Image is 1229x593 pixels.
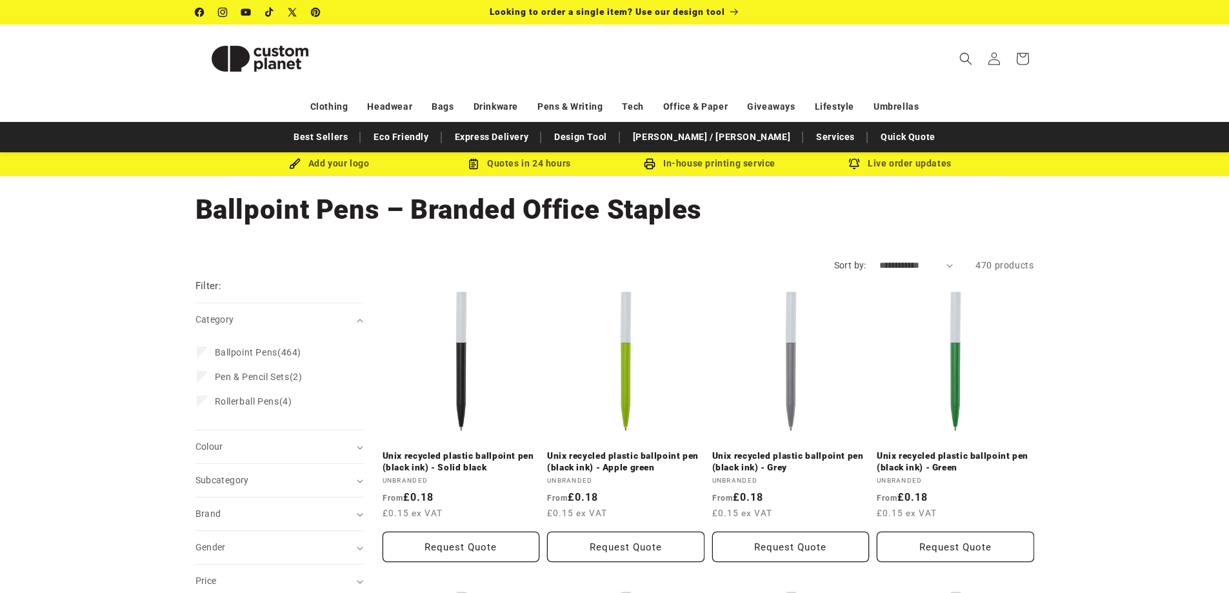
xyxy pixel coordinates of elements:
span: Ballpoint Pens [215,347,277,357]
summary: Brand (0 selected) [195,498,363,530]
button: Request Quote [877,532,1034,562]
summary: Category (0 selected) [195,303,363,336]
span: (4) [215,396,292,407]
a: Pens & Writing [537,95,603,118]
img: Order updates [848,158,860,170]
button: Request Quote [547,532,704,562]
span: Rollerball Pens [215,396,279,407]
span: Price [195,576,217,586]
div: In-house printing service [615,156,805,172]
a: Unix recycled plastic ballpoint pen (black ink) - Grey [712,450,870,473]
button: Request Quote [712,532,870,562]
img: Brush Icon [289,158,301,170]
a: Lifestyle [815,95,854,118]
a: Eco Friendly [367,126,435,148]
button: Request Quote [383,532,540,562]
summary: Colour (0 selected) [195,430,363,463]
a: Express Delivery [448,126,535,148]
a: Unix recycled plastic ballpoint pen (black ink) - Apple green [547,450,704,473]
a: Quick Quote [874,126,942,148]
img: Custom Planet [195,30,325,88]
span: Subcategory [195,475,249,485]
summary: Search [952,45,980,73]
span: Gender [195,542,226,552]
h2: Filter: [195,279,222,294]
div: Add your logo [234,156,425,172]
a: Bags [432,95,454,118]
div: Quotes in 24 hours [425,156,615,172]
span: Category [195,314,234,325]
span: 470 products [975,260,1034,270]
span: Colour [195,441,223,452]
a: Giveaways [747,95,795,118]
img: Order Updates Icon [468,158,479,170]
iframe: Chat Widget [1164,531,1229,593]
a: Office & Paper [663,95,728,118]
img: In-house printing [644,158,655,170]
a: Custom Planet [190,25,329,92]
a: Headwear [367,95,412,118]
a: Drinkware [474,95,518,118]
span: (2) [215,371,303,383]
a: [PERSON_NAME] / [PERSON_NAME] [626,126,797,148]
span: Brand [195,508,221,519]
a: Unix recycled plastic ballpoint pen (black ink) - Solid black [383,450,540,473]
a: Umbrellas [874,95,919,118]
span: (464) [215,347,301,358]
span: Pen & Pencil Sets [215,372,290,382]
div: Live order updates [805,156,995,172]
a: Services [810,126,861,148]
a: Clothing [310,95,348,118]
span: Looking to order a single item? Use our design tool [490,6,725,17]
summary: Subcategory (0 selected) [195,464,363,497]
a: Tech [622,95,643,118]
a: Design Tool [548,126,614,148]
a: Unix recycled plastic ballpoint pen (black ink) - Green [877,450,1034,473]
summary: Gender (0 selected) [195,531,363,564]
a: Best Sellers [287,126,354,148]
h1: Ballpoint Pens – Branded Office Staples [195,192,1034,227]
label: Sort by: [834,260,866,270]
